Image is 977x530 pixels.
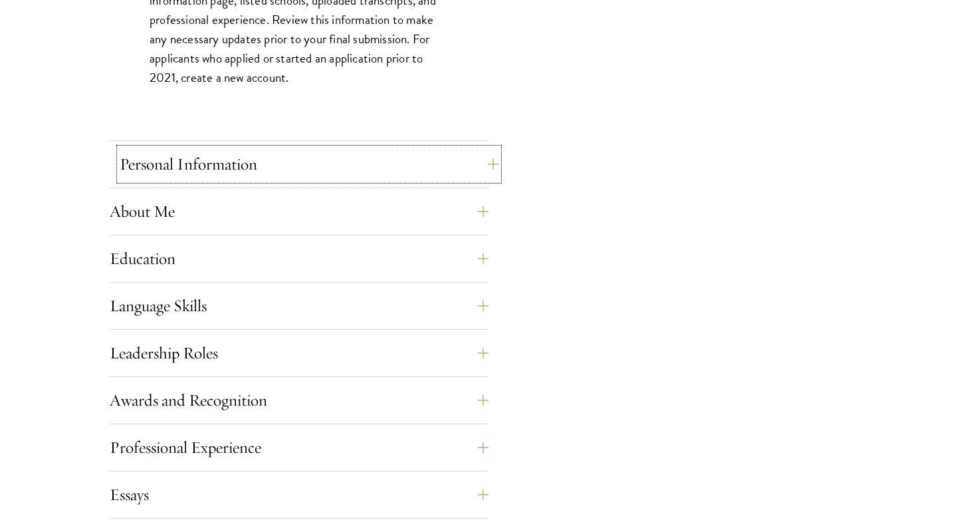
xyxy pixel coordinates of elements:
button: Awards and Recognition [110,384,489,416]
button: Personal Information [120,148,498,180]
button: About Me [110,196,489,227]
button: Professional Experience [110,432,489,464]
button: Essays [110,479,489,511]
button: Language Skills [110,290,489,322]
button: Education [110,243,489,275]
button: Leadership Roles [110,337,489,369]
